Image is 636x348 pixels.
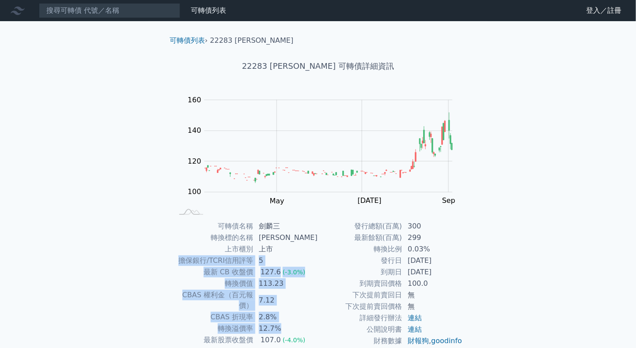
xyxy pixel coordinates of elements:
[173,266,254,278] td: 最新 CB 收盤價
[188,96,201,104] tspan: 160
[318,301,402,312] td: 下次提前賣回價格
[579,4,629,18] a: 登入／註冊
[210,35,294,46] li: 22283 [PERSON_NAME]
[173,232,254,243] td: 轉換標的名稱
[173,221,254,232] td: 可轉債名稱
[402,335,463,347] td: ,
[254,221,318,232] td: 劍麟三
[259,267,283,277] div: 127.6
[39,3,180,18] input: 搜尋可轉債 代號／名稱
[283,337,306,344] span: (-4.0%)
[173,334,254,346] td: 最新股票收盤價
[318,266,402,278] td: 到期日
[188,188,201,196] tspan: 100
[173,289,254,311] td: CBAS 權利金（百元報價）
[173,323,254,334] td: 轉換溢價率
[431,337,462,345] a: goodinfo
[442,197,455,205] tspan: Sep
[183,96,466,205] g: Chart
[408,314,422,322] a: 連結
[173,278,254,289] td: 轉換價值
[402,301,463,312] td: 無
[402,266,463,278] td: [DATE]
[402,221,463,232] td: 300
[318,312,402,324] td: 詳細發行辦法
[402,255,463,266] td: [DATE]
[592,306,636,348] div: 聊天小工具
[173,243,254,255] td: 上市櫃別
[283,269,306,276] span: (-3.0%)
[254,255,318,266] td: 5
[170,35,208,46] li: ›
[358,197,382,205] tspan: [DATE]
[402,232,463,243] td: 299
[254,289,318,311] td: 7.12
[188,126,201,135] tspan: 140
[402,243,463,255] td: 0.03%
[173,311,254,323] td: CBAS 折現率
[318,232,402,243] td: 最新餘額(百萬)
[592,306,636,348] iframe: Chat Widget
[254,278,318,289] td: 113.23
[318,324,402,335] td: 公開說明書
[163,60,473,72] h1: 22283 [PERSON_NAME] 可轉債詳細資訊
[254,243,318,255] td: 上市
[259,335,283,345] div: 107.0
[408,337,429,345] a: 財報狗
[205,112,453,183] g: Series
[188,157,201,165] tspan: 120
[254,311,318,323] td: 2.8%
[191,6,226,15] a: 可轉債列表
[318,243,402,255] td: 轉換比例
[318,289,402,301] td: 下次提前賣回日
[318,278,402,289] td: 到期賣回價格
[318,221,402,232] td: 發行總額(百萬)
[170,36,205,45] a: 可轉債列表
[173,255,254,266] td: 擔保銀行/TCRI信用評等
[402,278,463,289] td: 100.0
[318,255,402,266] td: 發行日
[254,323,318,334] td: 12.7%
[254,232,318,243] td: [PERSON_NAME]
[408,325,422,333] a: 連結
[318,335,402,347] td: 財務數據
[402,289,463,301] td: 無
[270,197,284,205] tspan: May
